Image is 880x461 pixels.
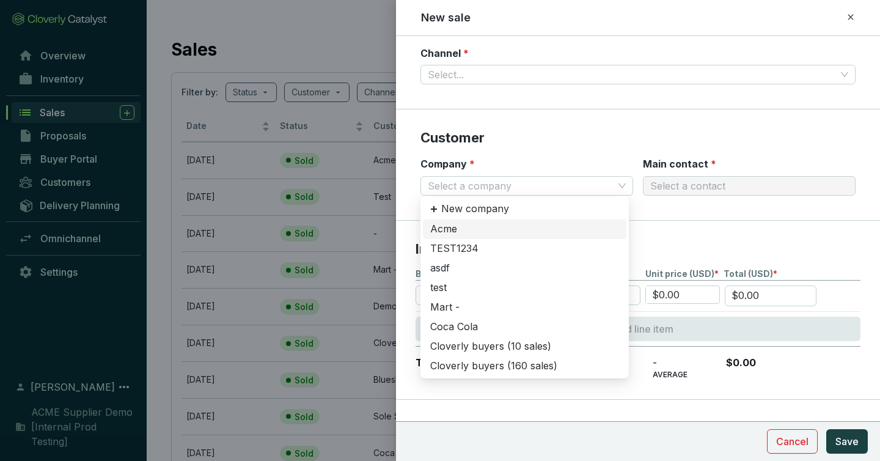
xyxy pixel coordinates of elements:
[724,268,773,280] span: Total (USD)
[567,356,640,380] p: -
[567,268,640,280] p: Units
[416,356,562,380] p: Total
[653,370,719,380] p: AVERAGE
[645,268,714,280] span: Unit price (USD)
[420,46,469,60] label: Channel
[724,356,812,380] p: $0.00
[416,317,860,341] button: + Add line item
[421,10,471,26] h2: New sale
[767,429,818,454] button: Cancel
[826,429,868,454] button: Save
[653,356,719,370] p: -
[420,157,475,171] label: Company
[416,240,860,259] p: Inventory
[416,268,562,280] p: Batch
[776,434,809,449] span: Cancel
[643,157,716,171] label: Main contact
[420,129,856,147] p: Customer
[835,434,859,449] span: Save
[420,419,856,438] p: Supporting details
